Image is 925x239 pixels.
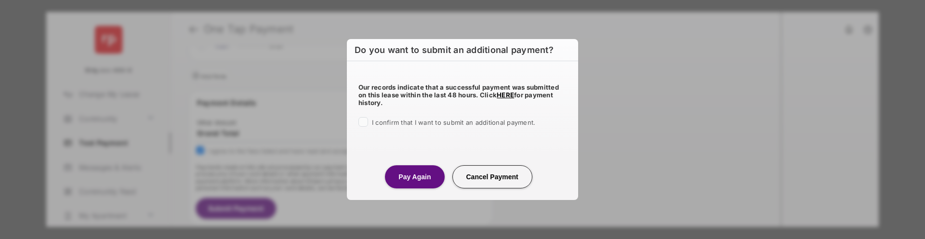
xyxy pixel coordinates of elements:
h5: Our records indicate that a successful payment was submitted on this lease within the last 48 hou... [358,83,567,106]
button: Cancel Payment [452,165,532,188]
span: I confirm that I want to submit an additional payment. [372,119,535,126]
button: Pay Again [385,165,444,188]
h6: Do you want to submit an additional payment? [347,39,578,61]
a: HERE [497,91,514,99]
